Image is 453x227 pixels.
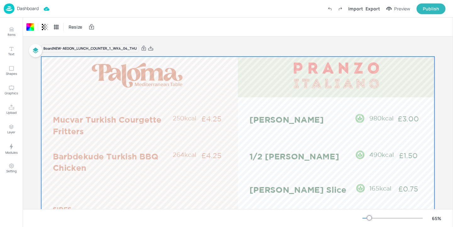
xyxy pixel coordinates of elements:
img: logo-86c26b7e.jpg [4,3,14,14]
div: Board NEW-AEGON_LUNCH_COUNTER_1_WK4_04_THU [41,44,139,53]
span: £1.50 [399,152,417,159]
div: Export [366,5,380,12]
div: Preview [394,5,410,12]
span: £3.00 [398,115,419,123]
span: 1/2 [PERSON_NAME] [249,152,339,161]
span: £0.75 [398,185,418,193]
div: Publish [423,5,439,12]
span: Resize [67,24,83,30]
span: £4.25 [201,152,221,159]
button: Publish [417,3,445,14]
span: £4.25 [201,115,221,123]
span: 165kcal [369,185,391,191]
span: 250kcal [173,115,197,121]
button: Preview [383,4,414,14]
label: Redo (Ctrl + Y) [335,3,346,14]
p: Dashboard [17,6,39,11]
span: 980kcal [369,115,394,121]
span: 490kcal [369,151,394,158]
div: 65 % [429,215,444,222]
label: Undo (Ctrl + Z) [324,3,335,14]
span: [PERSON_NAME] Slice [249,185,346,194]
span: SIDES [53,206,71,213]
span: Barbdekude Turkish BBQ Chicken [53,152,158,172]
span: Mucvar Turkish Courgette Fritters [53,115,162,136]
span: 264kcal [173,151,197,158]
span: [PERSON_NAME] [249,115,324,124]
div: Import [348,5,363,12]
